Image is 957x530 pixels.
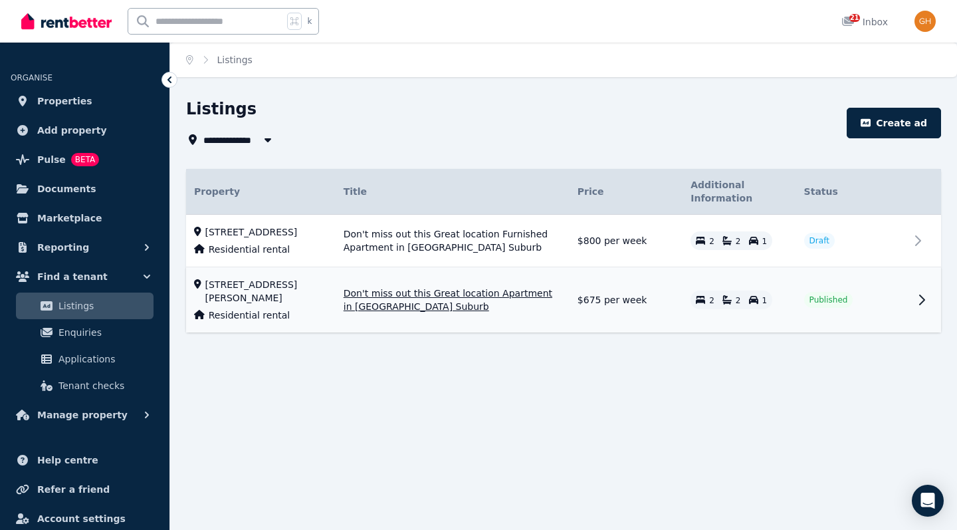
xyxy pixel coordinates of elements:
span: Help centre [37,452,98,468]
td: $675 per week [570,267,683,333]
span: Marketplace [37,210,102,226]
a: Help centre [11,447,159,473]
span: Draft [809,235,829,246]
span: Published [809,295,848,305]
button: Find a tenant [11,263,159,290]
span: Properties [37,93,92,109]
a: Documents [11,176,159,202]
span: BETA [71,153,99,166]
span: 1 [762,296,768,305]
tr: [STREET_ADDRESS][PERSON_NAME]Residential rentalDon't miss out this Great location Apartment in [G... [186,267,941,333]
th: Property [186,169,336,215]
span: Residential rental [209,309,290,322]
span: Account settings [37,511,126,527]
img: Grace Hsu [914,11,936,32]
span: Don't miss out this Great location Furnished Apartment in [GEOGRAPHIC_DATA] Suburb [344,227,562,254]
span: Residential rental [209,243,290,256]
span: Add property [37,122,107,138]
span: Applications [58,351,148,367]
span: Tenant checks [58,378,148,394]
a: Enquiries [16,319,154,346]
span: Documents [37,181,96,197]
span: 1 [762,237,768,246]
a: Properties [11,88,159,114]
th: Additional Information [683,169,796,215]
span: Don't miss out this Great location Apartment in [GEOGRAPHIC_DATA] Suburb [344,287,562,313]
th: Status [796,169,909,215]
span: 21 [849,14,860,22]
a: Applications [16,346,154,372]
button: Manage property [11,402,159,428]
a: Marketplace [11,205,159,231]
span: [STREET_ADDRESS] [205,225,298,239]
div: Inbox [841,15,888,29]
a: Listings [217,55,253,65]
span: [STREET_ADDRESS][PERSON_NAME] [205,278,328,305]
span: k [307,16,312,27]
span: 2 [736,296,741,305]
span: Listings [58,298,148,314]
span: Reporting [37,239,89,255]
span: 2 [736,237,741,246]
span: Enquiries [58,325,148,340]
tr: [STREET_ADDRESS]Residential rentalDon't miss out this Great location Furnished Apartment in [GEOG... [186,215,941,267]
a: Add property [11,117,159,144]
a: Listings [16,293,154,319]
a: Refer a friend [11,476,159,503]
span: Manage property [37,407,128,423]
td: $800 per week [570,215,683,267]
span: 2 [709,237,714,246]
span: ORGANISE [11,73,53,82]
a: PulseBETA [11,146,159,173]
span: Title [344,185,367,198]
img: RentBetter [21,11,112,31]
span: Refer a friend [37,481,110,497]
button: Create ad [847,108,941,138]
span: 2 [709,296,714,305]
h1: Listings [186,98,257,120]
nav: Breadcrumb [170,43,268,77]
button: Reporting [11,234,159,261]
span: Pulse [37,152,66,168]
span: Find a tenant [37,269,108,285]
a: Tenant checks [16,372,154,399]
div: Open Intercom Messenger [912,485,944,517]
th: Price [570,169,683,215]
